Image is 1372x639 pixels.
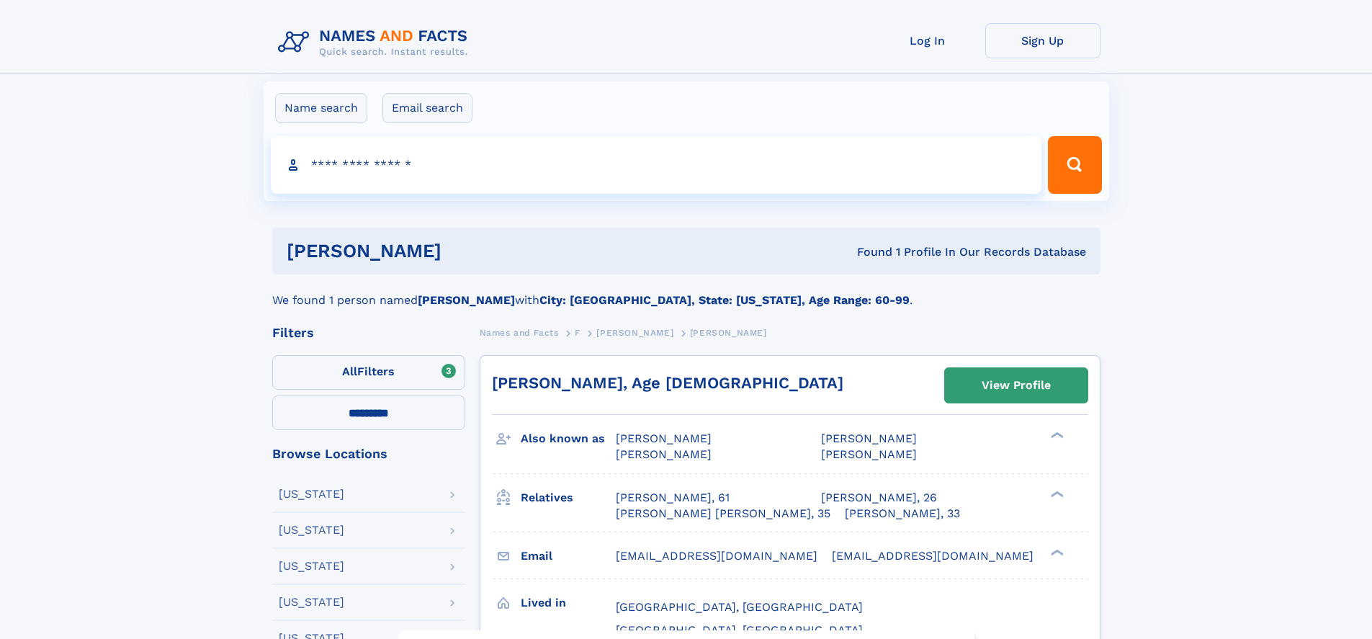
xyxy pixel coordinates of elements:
[480,323,559,341] a: Names and Facts
[616,600,863,614] span: [GEOGRAPHIC_DATA], [GEOGRAPHIC_DATA]
[272,23,480,62] img: Logo Names and Facts
[287,242,650,260] h1: [PERSON_NAME]
[539,293,910,307] b: City: [GEOGRAPHIC_DATA], State: [US_STATE], Age Range: 60-99
[279,524,344,536] div: [US_STATE]
[521,544,616,568] h3: Email
[870,23,985,58] a: Log In
[272,274,1100,309] div: We found 1 person named with .
[616,549,817,563] span: [EMAIL_ADDRESS][DOMAIN_NAME]
[279,596,344,608] div: [US_STATE]
[616,447,712,461] span: [PERSON_NAME]
[616,506,830,522] a: [PERSON_NAME] [PERSON_NAME], 35
[275,93,367,123] label: Name search
[272,447,465,460] div: Browse Locations
[982,369,1051,402] div: View Profile
[1048,136,1101,194] button: Search Button
[985,23,1100,58] a: Sign Up
[272,355,465,390] label: Filters
[272,326,465,339] div: Filters
[821,490,937,506] a: [PERSON_NAME], 26
[690,328,767,338] span: [PERSON_NAME]
[575,323,580,341] a: F
[845,506,960,522] a: [PERSON_NAME], 33
[616,432,712,445] span: [PERSON_NAME]
[271,136,1042,194] input: search input
[382,93,472,123] label: Email search
[945,368,1088,403] a: View Profile
[521,486,616,510] h3: Relatives
[821,432,917,445] span: [PERSON_NAME]
[1047,431,1064,440] div: ❯
[279,488,344,500] div: [US_STATE]
[832,549,1034,563] span: [EMAIL_ADDRESS][DOMAIN_NAME]
[521,426,616,451] h3: Also known as
[342,365,357,378] span: All
[596,323,673,341] a: [PERSON_NAME]
[649,244,1086,260] div: Found 1 Profile In Our Records Database
[492,374,843,392] a: [PERSON_NAME], Age [DEMOGRAPHIC_DATA]
[1047,548,1064,557] div: ❯
[418,293,515,307] b: [PERSON_NAME]
[521,591,616,615] h3: Lived in
[1047,489,1064,499] div: ❯
[616,490,730,506] a: [PERSON_NAME], 61
[616,623,863,637] span: [GEOGRAPHIC_DATA], [GEOGRAPHIC_DATA]
[575,328,580,338] span: F
[821,447,917,461] span: [PERSON_NAME]
[596,328,673,338] span: [PERSON_NAME]
[279,560,344,572] div: [US_STATE]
